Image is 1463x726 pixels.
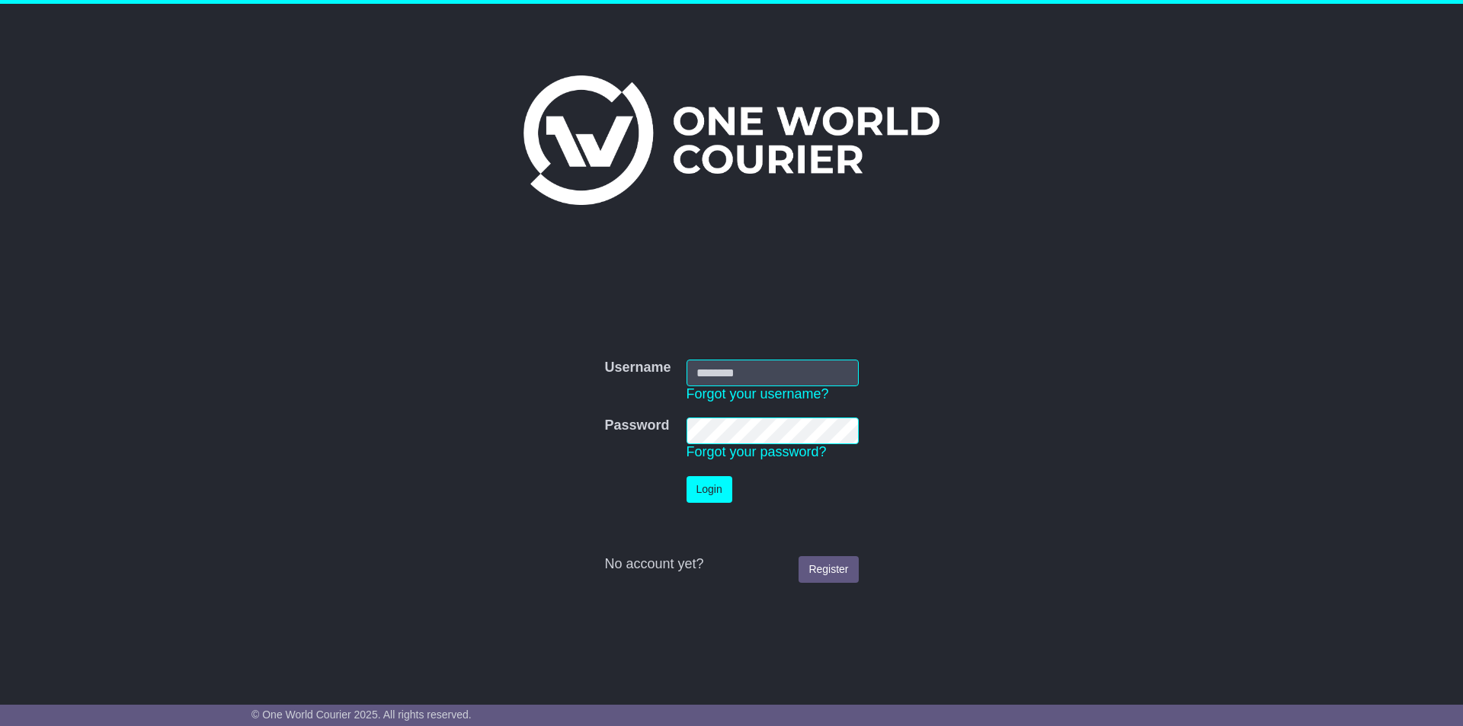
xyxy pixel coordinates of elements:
img: One World [523,75,940,205]
label: Username [604,360,671,376]
a: Forgot your password? [687,444,827,459]
a: Register [799,556,858,583]
a: Forgot your username? [687,386,829,401]
div: No account yet? [604,556,858,573]
button: Login [687,476,732,503]
label: Password [604,417,669,434]
span: © One World Courier 2025. All rights reserved. [251,708,472,721]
